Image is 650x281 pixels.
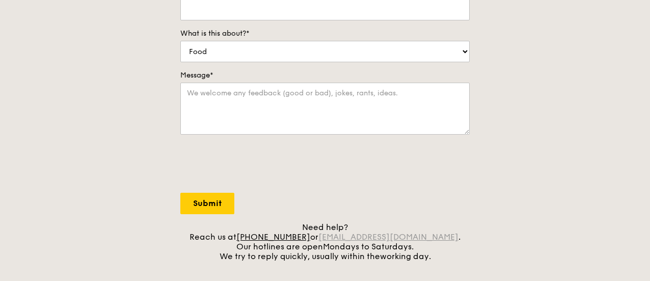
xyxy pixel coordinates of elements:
[180,70,470,81] label: Message*
[236,232,310,242] a: [PHONE_NUMBER]
[180,193,234,214] input: Submit
[323,242,414,251] span: Mondays to Saturdays.
[180,222,470,261] div: Need help? Reach us at or . Our hotlines are open We try to reply quickly, usually within the
[180,145,335,185] iframe: reCAPTCHA
[180,29,470,39] label: What is this about?*
[318,232,458,242] a: [EMAIL_ADDRESS][DOMAIN_NAME]
[380,251,431,261] span: working day.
